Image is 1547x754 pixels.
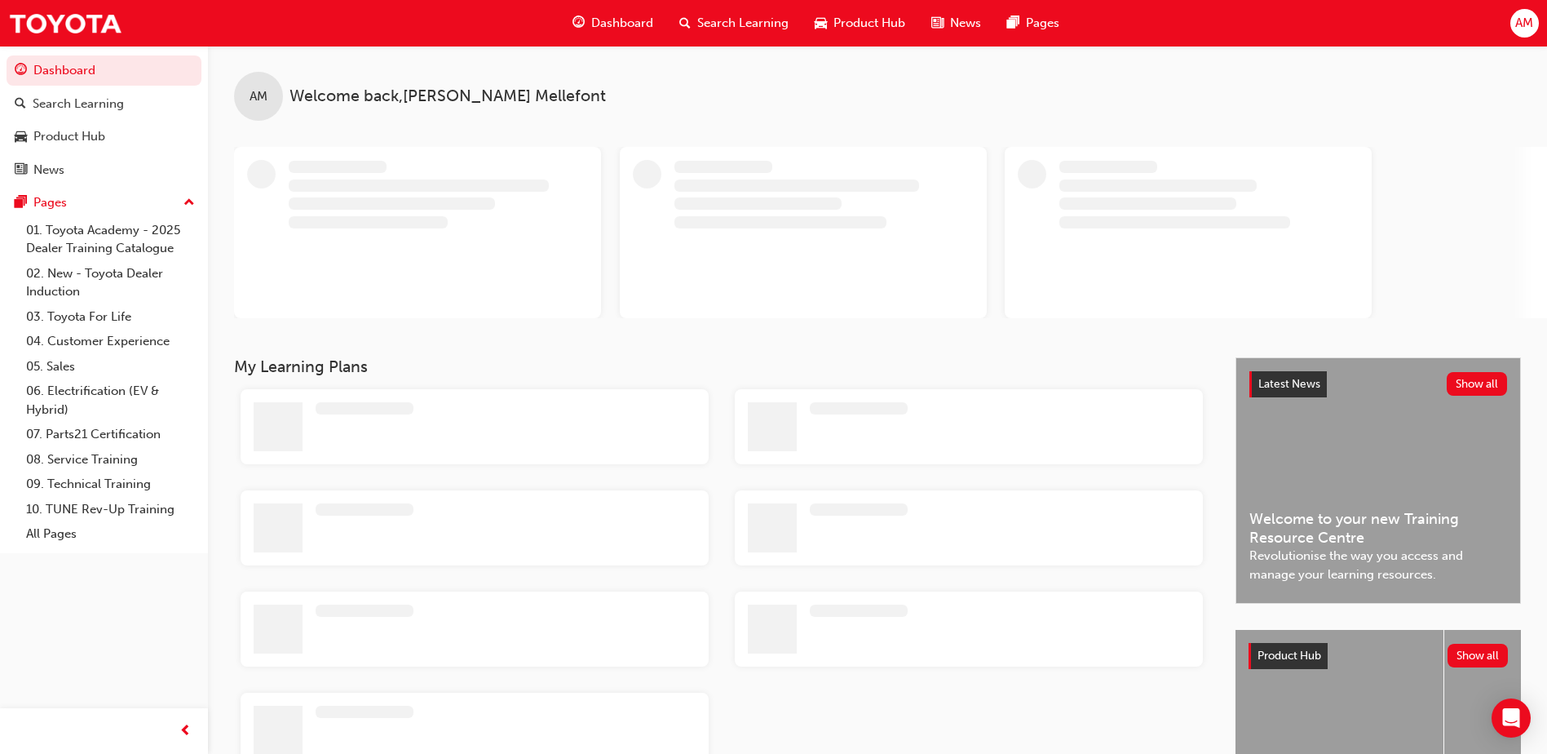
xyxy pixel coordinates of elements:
[7,52,201,188] button: DashboardSearch LearningProduct HubNews
[20,447,201,472] a: 08. Service Training
[1249,371,1507,397] a: Latest NewsShow all
[15,130,27,144] span: car-icon
[7,155,201,185] a: News
[918,7,994,40] a: news-iconNews
[20,422,201,447] a: 07. Parts21 Certification
[15,196,27,211] span: pages-icon
[802,7,918,40] a: car-iconProduct Hub
[7,188,201,218] button: Pages
[1510,9,1539,38] button: AM
[20,379,201,422] a: 06. Electrification (EV & Hybrid)
[1007,13,1019,33] span: pages-icon
[7,55,201,86] a: Dashboard
[234,357,1209,376] h3: My Learning Plans
[1447,372,1508,396] button: Show all
[7,89,201,119] a: Search Learning
[1492,699,1531,738] div: Open Intercom Messenger
[20,218,201,261] a: 01. Toyota Academy - 2025 Dealer Training Catalogue
[697,14,789,33] span: Search Learning
[20,261,201,304] a: 02. New - Toyota Dealer Induction
[20,354,201,379] a: 05. Sales
[7,122,201,152] a: Product Hub
[15,64,27,78] span: guage-icon
[1249,510,1507,547] span: Welcome to your new Training Resource Centre
[15,163,27,178] span: news-icon
[1448,644,1509,668] button: Show all
[815,13,827,33] span: car-icon
[1235,357,1521,604] a: Latest NewsShow allWelcome to your new Training Resource CentreRevolutionise the way you access a...
[20,472,201,497] a: 09. Technical Training
[8,5,122,42] img: Trak
[179,721,192,742] span: prev-icon
[591,14,653,33] span: Dashboard
[183,193,195,214] span: up-icon
[1515,14,1533,33] span: AM
[1257,649,1321,663] span: Product Hub
[20,329,201,354] a: 04. Customer Experience
[33,161,64,180] div: News
[290,87,606,106] span: Welcome back , [PERSON_NAME] Mellefont
[1249,547,1507,583] span: Revolutionise the way you access and manage your learning resources.
[1258,377,1320,391] span: Latest News
[250,87,267,106] span: AM
[20,304,201,330] a: 03. Toyota For Life
[33,193,67,212] div: Pages
[559,7,666,40] a: guage-iconDashboard
[666,7,802,40] a: search-iconSearch Learning
[1026,14,1059,33] span: Pages
[572,13,585,33] span: guage-icon
[833,14,905,33] span: Product Hub
[679,13,691,33] span: search-icon
[20,497,201,522] a: 10. TUNE Rev-Up Training
[931,13,944,33] span: news-icon
[20,521,201,547] a: All Pages
[1249,643,1508,669] a: Product HubShow all
[33,127,105,146] div: Product Hub
[15,97,26,112] span: search-icon
[994,7,1072,40] a: pages-iconPages
[33,95,124,113] div: Search Learning
[950,14,981,33] span: News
